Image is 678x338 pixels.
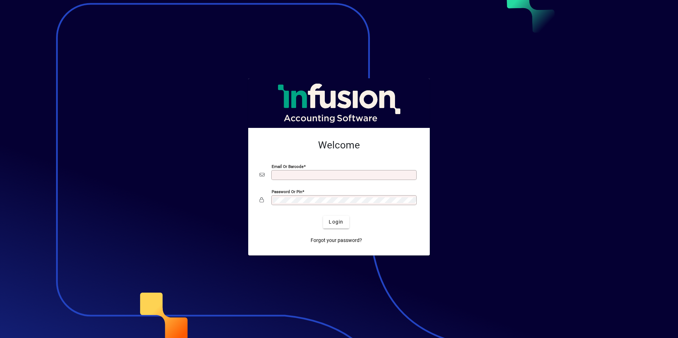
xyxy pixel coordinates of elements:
span: Forgot your password? [311,237,362,244]
mat-label: Password or Pin [272,189,302,194]
span: Login [329,218,343,226]
h2: Welcome [260,139,418,151]
a: Forgot your password? [308,234,365,247]
mat-label: Email or Barcode [272,164,304,169]
button: Login [323,216,349,229]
